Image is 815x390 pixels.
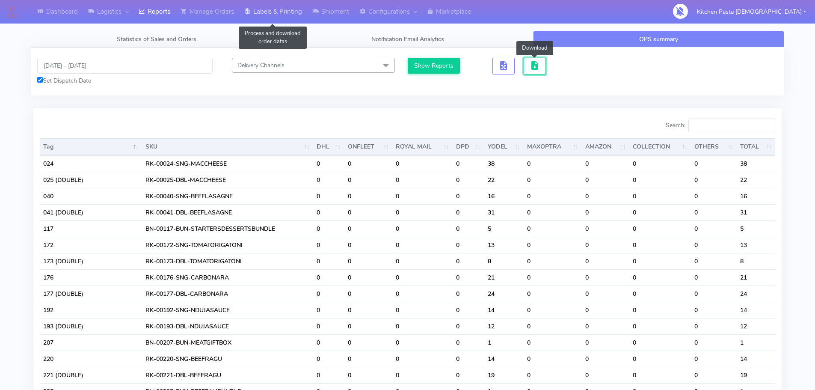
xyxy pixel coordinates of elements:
td: 8 [484,253,524,269]
td: 0 [344,286,393,302]
td: 0 [629,318,691,334]
td: 0 [582,188,630,204]
td: 0 [392,237,452,253]
td: 0 [629,351,691,367]
td: 0 [582,286,630,302]
td: RK-00024-SNG-MACCHEESE [142,155,313,172]
td: 0 [392,286,452,302]
td: 0 [313,286,344,302]
td: 0 [313,220,344,237]
td: 0 [453,367,484,383]
td: 0 [629,220,691,237]
td: 5 [484,220,524,237]
td: 176 [40,269,142,286]
th: TOTAL : activate to sort column ascending [737,138,775,155]
td: 0 [629,367,691,383]
td: 0 [453,220,484,237]
td: 0 [313,155,344,172]
td: 22 [484,172,524,188]
td: 0 [453,204,484,220]
td: 1 [737,334,775,351]
td: 0 [524,269,581,286]
td: 0 [629,172,691,188]
td: 0 [453,318,484,334]
td: 12 [484,318,524,334]
td: 0 [629,155,691,172]
td: 0 [344,367,393,383]
th: YODEL : activate to sort column ascending [484,138,524,155]
th: DPD : activate to sort column ascending [453,138,484,155]
td: 173 (DOUBLE) [40,253,142,269]
td: 0 [629,269,691,286]
td: 0 [453,188,484,204]
td: 0 [691,334,736,351]
td: 22 [737,172,775,188]
td: 0 [344,172,393,188]
td: 0 [629,302,691,318]
td: RK-00177-DBL-CARBONARA [142,286,313,302]
td: 14 [484,351,524,367]
td: 0 [453,302,484,318]
td: 0 [691,237,736,253]
td: 0 [691,351,736,367]
td: 31 [737,204,775,220]
td: 0 [313,302,344,318]
td: 040 [40,188,142,204]
td: 0 [582,253,630,269]
td: 0 [392,253,452,269]
td: 041 (DOUBLE) [40,204,142,220]
td: 0 [691,269,736,286]
td: 0 [344,220,393,237]
td: 0 [344,237,393,253]
th: AMAZON : activate to sort column ascending [582,138,630,155]
td: 0 [629,334,691,351]
th: ONFLEET : activate to sort column ascending [344,138,393,155]
td: 0 [524,172,581,188]
td: 0 [453,172,484,188]
td: BN-00117-BUN-STARTERSDESSERTSBUNDLE [142,220,313,237]
td: 0 [392,334,452,351]
td: 0 [524,188,581,204]
td: 0 [392,172,452,188]
td: 0 [313,253,344,269]
td: 0 [629,188,691,204]
td: RK-00193-DBL-NDUJASAUCE [142,318,313,334]
td: 24 [737,286,775,302]
td: 0 [344,318,393,334]
td: 0 [313,334,344,351]
td: 0 [344,269,393,286]
td: 0 [691,220,736,237]
td: 0 [582,220,630,237]
td: 16 [484,188,524,204]
td: 221 (DOUBLE) [40,367,142,383]
th: ROYAL MAIL : activate to sort column ascending [392,138,452,155]
div: Set Dispatch Date [37,76,213,85]
td: RK-00220-SNG-BEEFRAGU [142,351,313,367]
td: 025 (DOUBLE) [40,172,142,188]
td: 0 [344,155,393,172]
td: 117 [40,220,142,237]
td: 14 [737,351,775,367]
td: 193 (DOUBLE) [40,318,142,334]
td: 19 [484,367,524,383]
th: Tag: activate to sort column descending [40,138,142,155]
td: 0 [313,318,344,334]
td: 0 [344,334,393,351]
td: 14 [737,302,775,318]
th: SKU: activate to sort column ascending [142,138,313,155]
td: 0 [313,351,344,367]
td: 0 [582,334,630,351]
td: 0 [392,155,452,172]
th: OTHERS : activate to sort column ascending [691,138,736,155]
td: 220 [40,351,142,367]
span: Statistics of Sales and Orders [117,35,196,43]
td: 0 [392,204,452,220]
td: RK-00173-DBL-TOMATORIGATONI [142,253,313,269]
td: 0 [691,155,736,172]
th: DHL : activate to sort column ascending [313,138,344,155]
td: RK-00176-SNG-CARBONARA [142,269,313,286]
td: 0 [524,237,581,253]
td: 0 [691,204,736,220]
td: 0 [453,351,484,367]
td: 1 [484,334,524,351]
